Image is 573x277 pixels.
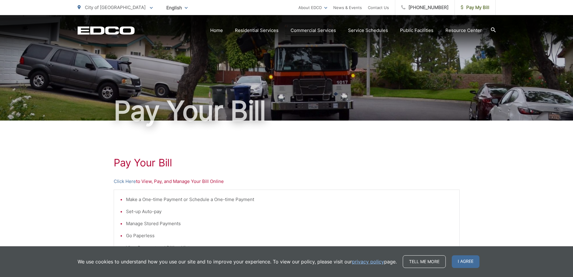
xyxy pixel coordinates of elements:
[126,196,453,203] li: Make a One-time Payment or Schedule a One-time Payment
[126,208,453,215] li: Set-up Auto-pay
[210,27,223,34] a: Home
[114,178,136,185] a: Click Here
[114,178,460,185] p: to View, Pay, and Manage Your Bill Online
[400,27,433,34] a: Public Facilities
[461,4,489,11] span: Pay My Bill
[235,27,279,34] a: Residential Services
[78,258,397,265] p: We use cookies to understand how you use our site and to improve your experience. To view our pol...
[403,255,446,268] a: Tell me more
[298,4,327,11] a: About EDCO
[126,220,453,227] li: Manage Stored Payments
[85,5,146,10] span: City of [GEOGRAPHIC_DATA]
[368,4,389,11] a: Contact Us
[126,244,453,251] li: View Payment and Billing History
[78,96,496,126] h1: Pay Your Bill
[348,27,388,34] a: Service Schedules
[445,27,482,34] a: Resource Center
[114,157,460,169] h1: Pay Your Bill
[333,4,362,11] a: News & Events
[352,258,384,265] a: privacy policy
[126,232,453,239] li: Go Paperless
[291,27,336,34] a: Commercial Services
[162,2,192,13] span: English
[78,26,135,35] a: EDCD logo. Return to the homepage.
[452,255,479,268] span: I agree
